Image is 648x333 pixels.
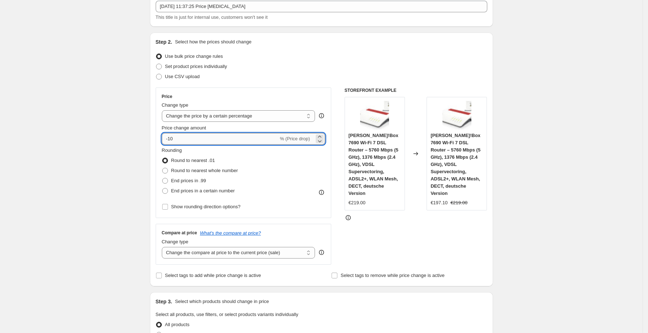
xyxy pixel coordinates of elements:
[200,230,261,236] button: What's the compare at price?
[156,1,487,12] input: 30% off holiday sale
[156,38,172,46] h2: Step 2.
[162,148,182,153] span: Rounding
[165,322,190,327] span: All products
[156,312,298,317] span: Select all products, use filters, or select products variants individually
[165,74,200,79] span: Use CSV upload
[162,94,172,99] h3: Price
[156,298,172,305] h2: Step 3.
[450,199,467,206] strike: €219.00
[318,112,325,119] div: help
[431,199,448,206] div: €197.10
[162,102,189,108] span: Change type
[349,133,398,196] span: [PERSON_NAME]!Box 7690 Wi-Fi 7 DSL Router – 5760 Mbps (5 GHz), 1376 Mbps (2.4 GHz), VDSL Supervec...
[175,298,269,305] p: Select which products should change in price
[165,273,261,278] span: Select tags to add while price change is active
[345,87,487,93] h6: STOREFRONT EXAMPLE
[165,64,227,69] span: Set product prices individually
[431,133,480,196] span: [PERSON_NAME]!Box 7690 Wi-Fi 7 DSL Router – 5760 Mbps (5 GHz), 1376 Mbps (2.4 GHz), VDSL Supervec...
[162,230,197,236] h3: Compare at price
[171,168,238,173] span: Round to nearest whole number
[171,158,215,163] span: Round to nearest .01
[360,101,389,130] img: 61W5gS7LMUL._AC_SL1500_80x.jpg
[156,14,268,20] span: This title is just for internal use, customers won't see it
[162,239,189,244] span: Change type
[175,38,251,46] p: Select how the prices should change
[162,133,278,145] input: -15
[162,125,206,131] span: Price change amount
[442,101,471,130] img: 61W5gS7LMUL._AC_SL1500_80x.jpg
[280,136,310,141] span: % (Price drop)
[318,249,325,256] div: help
[171,204,241,209] span: Show rounding direction options?
[349,199,366,206] div: €219.00
[341,273,445,278] span: Select tags to remove while price change is active
[165,54,223,59] span: Use bulk price change rules
[171,188,235,193] span: End prices in a certain number
[171,178,206,183] span: End prices in .99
